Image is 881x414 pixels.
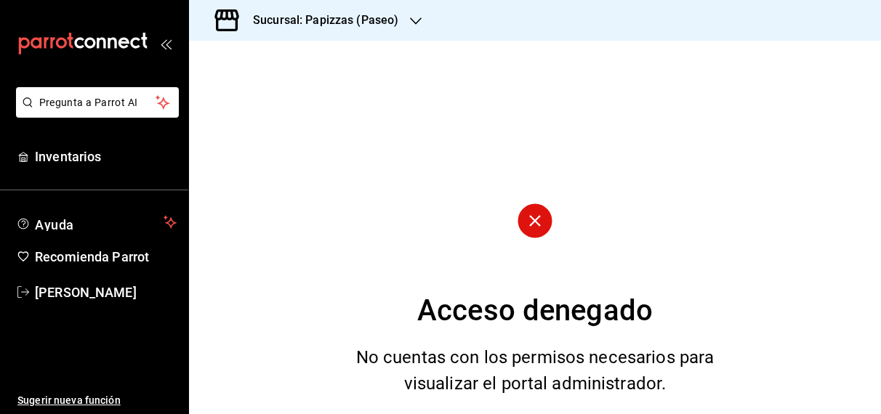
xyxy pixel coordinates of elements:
[39,95,156,110] span: Pregunta a Parrot AI
[160,38,172,49] button: open_drawer_menu
[338,344,733,397] div: No cuentas con los permisos necesarios para visualizar el portal administrador.
[35,214,158,231] span: Ayuda
[17,393,177,408] span: Sugerir nueva función
[10,105,179,121] a: Pregunta a Parrot AI
[16,87,179,118] button: Pregunta a Parrot AI
[417,289,653,333] div: Acceso denegado
[241,12,398,29] h3: Sucursal: Papizzas (Paseo)
[35,147,177,166] span: Inventarios
[35,283,177,302] span: [PERSON_NAME]
[35,247,177,267] span: Recomienda Parrot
